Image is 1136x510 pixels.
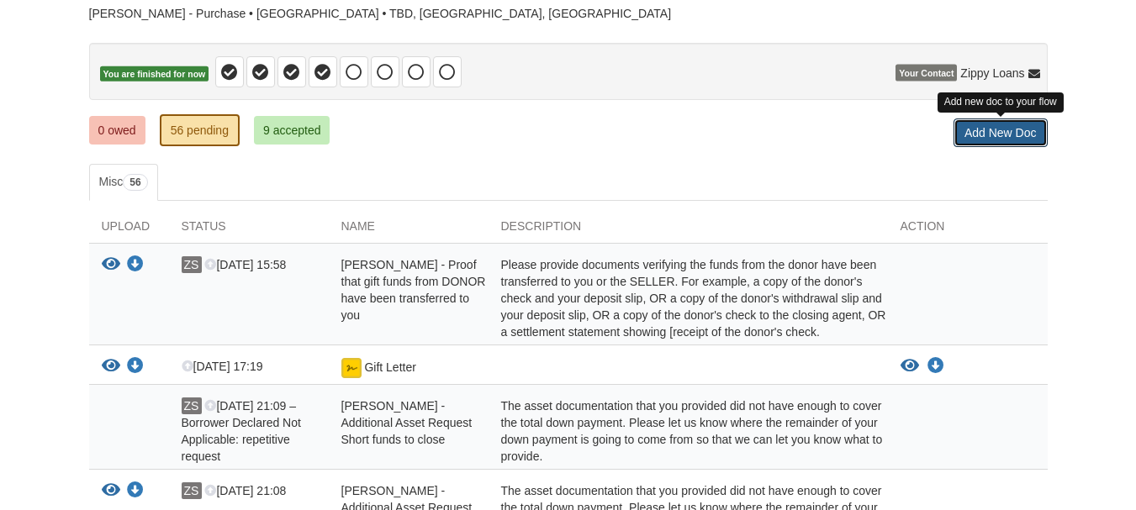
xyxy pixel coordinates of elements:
[888,218,1048,243] div: Action
[127,259,144,272] a: Download Zachary Stephenson - Proof that gift funds from DONOR have been transferred to you
[182,360,263,373] span: [DATE] 17:19
[341,358,362,378] img: Document fully signed
[341,399,473,446] span: [PERSON_NAME] - Additional Asset Request Short funds to close
[489,218,888,243] div: Description
[938,92,1064,112] div: Add new doc to your flow
[89,116,145,145] a: 0 owed
[489,256,888,340] div: Please provide documents verifying the funds from the donor have been transferred to you or the S...
[123,174,147,191] span: 56
[127,360,144,374] a: Download Gift Letter
[254,116,330,145] a: 9 accepted
[204,258,286,271] span: [DATE] 15:58
[160,114,240,146] a: 56 pending
[182,399,301,463] span: [DATE] 21:09 – Borrower Declared Not Applicable: repetitive request
[960,65,1024,81] span: Zippy Loans
[169,218,329,243] div: Status
[102,358,120,376] button: View Gift Letter
[102,482,120,500] button: View Zachary Stephenson - Additional Asset Request (1)
[89,164,158,201] a: Misc
[341,258,486,322] span: [PERSON_NAME] - Proof that gift funds from DONOR have been transferred to you
[901,358,919,375] button: View Gift Letter
[102,256,120,274] button: View Zachary Stephenson - Proof that gift funds from DONOR have been transferred to you
[182,482,202,499] span: ZS
[364,360,415,374] span: Gift Letter
[489,397,888,465] div: The asset documentation that you provided did not have enough to cover the total down payment. Pl...
[89,218,169,243] div: Upload
[927,360,944,373] a: Download Gift Letter
[896,65,957,81] span: Your Contact
[89,7,1048,21] div: [PERSON_NAME] - Purchase • [GEOGRAPHIC_DATA] • TBD, [GEOGRAPHIC_DATA], [GEOGRAPHIC_DATA]
[204,484,286,497] span: [DATE] 21:08
[182,256,202,273] span: ZS
[100,66,209,82] span: You are finished for now
[182,397,202,414] span: ZS
[127,485,144,498] a: Download Zachary Stephenson - Additional Asset Request (1)
[329,218,489,243] div: Name
[954,118,1048,147] a: Add New Doc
